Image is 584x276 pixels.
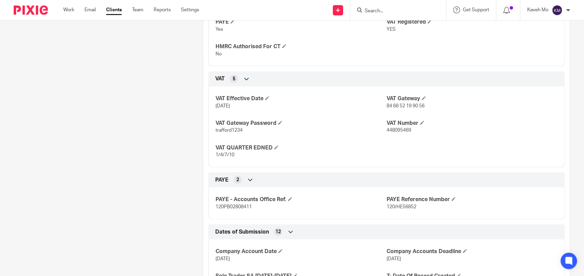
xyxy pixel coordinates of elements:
span: Get Support [463,8,489,12]
span: [DATE] [387,257,401,261]
img: svg%3E [552,5,563,16]
h4: Company Account Date [216,248,387,255]
h4: VAT Registered [387,18,558,26]
a: Settings [181,6,199,13]
a: Work [63,6,74,13]
span: 120PB02808411 [216,205,252,209]
h4: PAYE [216,18,387,26]
span: Yes [216,27,223,32]
span: YES [387,27,395,32]
span: [DATE] [216,257,230,261]
span: Dates of Submission [215,228,269,236]
span: PAYE [215,176,229,184]
h4: HMRC Authorised For CT [216,43,387,50]
h4: VAT Gateway Password [216,120,387,127]
img: Pixie [14,5,48,15]
span: VAT [215,75,225,82]
span: 84 68 52 19 90 56 [387,104,425,108]
input: Search [364,8,426,14]
a: Email [85,6,96,13]
span: 1/4/7/10 [216,153,234,157]
h4: VAT Gateway [387,95,558,102]
span: 2 [236,176,239,183]
a: Clients [106,6,122,13]
span: trafford1234 [216,128,243,133]
h4: Company Accounts Deadline [387,248,558,255]
span: 120/HE56852 [387,205,416,209]
h4: PAYE - Accounts Office Ref. [216,196,387,203]
h4: VAT Effective Date [216,95,387,102]
a: Reports [154,6,171,13]
span: No [216,52,222,56]
span: 5 [233,76,235,82]
h4: VAT QUARTER EDNED [216,144,387,152]
h4: VAT Number [387,120,558,127]
span: [DATE] [216,104,230,108]
h4: PAYE Reference Number [387,196,558,203]
p: Kaveh Mo [527,6,548,13]
a: Team [132,6,143,13]
span: 448095469 [387,128,411,133]
span: 12 [275,228,281,235]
